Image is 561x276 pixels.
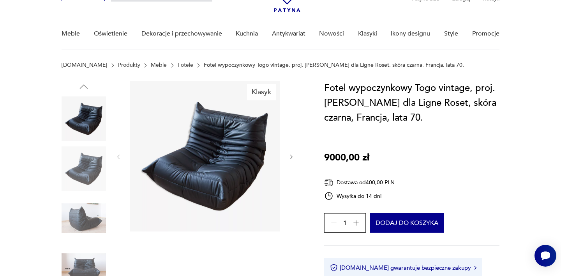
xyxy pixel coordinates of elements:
button: [DOMAIN_NAME] gwarantuje bezpieczne zakupy [330,264,476,272]
a: Klasyki [358,19,377,49]
span: 1 [343,221,347,226]
iframe: Smartsupp widget button [535,245,556,267]
a: Fotele [178,62,193,68]
a: Dekoracje i przechowywanie [141,19,222,49]
p: Fotel wypoczynkowy Togo vintage, proj. [PERSON_NAME] dla Ligne Roset, skóra czarna, Francja, lata... [204,62,464,68]
img: Zdjęcie produktu Fotel wypoczynkowy Togo vintage, proj. M. Ducaroy dla Ligne Roset, skóra czarna,... [130,81,280,231]
a: [DOMAIN_NAME] [62,62,107,68]
img: Ikona certyfikatu [330,264,338,272]
a: Meble [62,19,80,49]
a: Antykwariat [272,19,305,49]
div: Wysyłka do 14 dni [324,191,395,201]
a: Produkty [118,62,140,68]
h1: Fotel wypoczynkowy Togo vintage, proj. [PERSON_NAME] dla Ligne Roset, skóra czarna, Francja, lata... [324,81,499,125]
a: Meble [151,62,167,68]
div: Klasyk [247,84,276,100]
img: Ikona dostawy [324,178,333,187]
a: Oświetlenie [94,19,127,49]
img: Zdjęcie produktu Fotel wypoczynkowy Togo vintage, proj. M. Ducaroy dla Ligne Roset, skóra czarna,... [62,196,106,240]
img: Ikona strzałki w prawo [474,266,476,270]
a: Style [444,19,458,49]
img: Zdjęcie produktu Fotel wypoczynkowy Togo vintage, proj. M. Ducaroy dla Ligne Roset, skóra czarna,... [62,146,106,191]
button: Dodaj do koszyka [370,213,444,233]
p: 9000,00 zł [324,150,369,165]
img: Zdjęcie produktu Fotel wypoczynkowy Togo vintage, proj. M. Ducaroy dla Ligne Roset, skóra czarna,... [62,96,106,141]
a: Kuchnia [236,19,258,49]
a: Nowości [319,19,344,49]
a: Ikony designu [391,19,430,49]
div: Dostawa od 400,00 PLN [324,178,395,187]
a: Promocje [472,19,499,49]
